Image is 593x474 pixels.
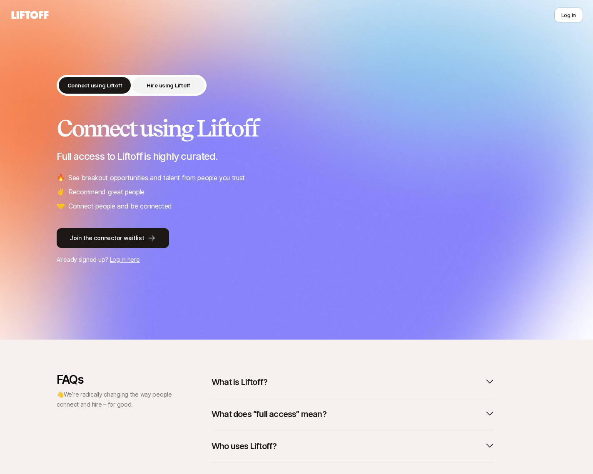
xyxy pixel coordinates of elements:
[57,186,65,197] span: ✌️
[57,390,173,409] p: 👋
[212,437,495,455] button: Who uses Liftoff?
[68,186,145,197] p: Recommend great people
[57,255,536,265] p: Already signed up?
[147,81,190,89] p: Hire using Liftoff
[57,373,173,386] p: FAQs
[110,256,140,263] a: Log in here
[212,440,277,452] p: Who uses Liftoff?
[68,201,172,211] p: Connect people and be connected
[57,201,65,211] span: 🤝
[57,228,536,248] a: Join the connector waitlist
[67,81,122,89] p: Connect using Liftoff
[212,376,267,388] p: What is Liftoff?
[57,228,169,248] button: Join the connector waitlist
[212,405,495,423] button: What does “full access” mean?
[57,172,65,183] span: 🔥
[57,151,536,162] p: Full access to Liftoff is highly curated.
[554,7,583,22] button: Log in
[57,116,536,141] h2: Connect using Liftoff
[68,172,245,183] p: See breakout opportunities and talent from people you trust
[57,391,172,408] span: We’re radically changing the way people connect and hire – for good.
[212,408,326,420] p: What does “full access” mean?
[212,373,495,391] button: What is Liftoff?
